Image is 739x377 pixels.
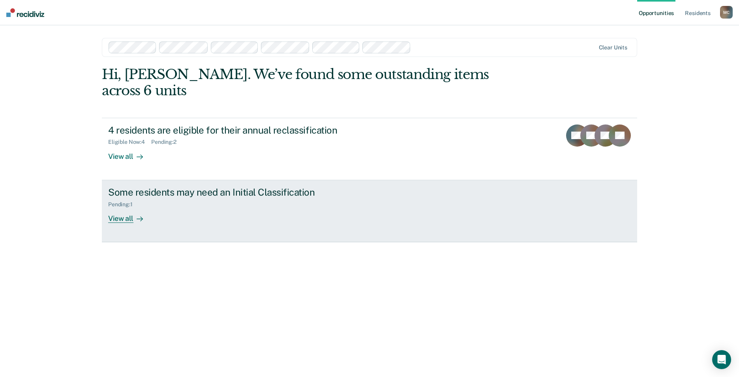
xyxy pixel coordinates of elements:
[108,187,385,198] div: Some residents may need an Initial Classification
[712,350,731,369] div: Open Intercom Messenger
[102,118,637,180] a: 4 residents are eligible for their annual reclassificationEligible Now:4Pending:2View all
[6,8,44,17] img: Recidiviz
[108,145,152,161] div: View all
[108,124,385,136] div: 4 residents are eligible for their annual reclassification
[599,44,628,51] div: Clear units
[102,66,530,99] div: Hi, [PERSON_NAME]. We’ve found some outstanding items across 6 units
[151,139,183,145] div: Pending : 2
[108,139,151,145] div: Eligible Now : 4
[108,201,139,208] div: Pending : 1
[720,6,733,19] button: MC
[720,6,733,19] div: M C
[108,207,152,223] div: View all
[102,180,637,242] a: Some residents may need an Initial ClassificationPending:1View all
